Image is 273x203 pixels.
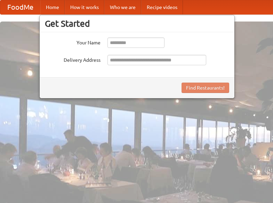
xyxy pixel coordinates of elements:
[182,83,229,93] button: Find Restaurants!
[45,37,101,46] label: Your Name
[40,0,65,14] a: Home
[65,0,104,14] a: How it works
[141,0,183,14] a: Recipe videos
[104,0,141,14] a: Who we are
[0,0,40,14] a: FoodMe
[45,55,101,64] label: Delivery Address
[45,18,229,29] h3: Get Started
